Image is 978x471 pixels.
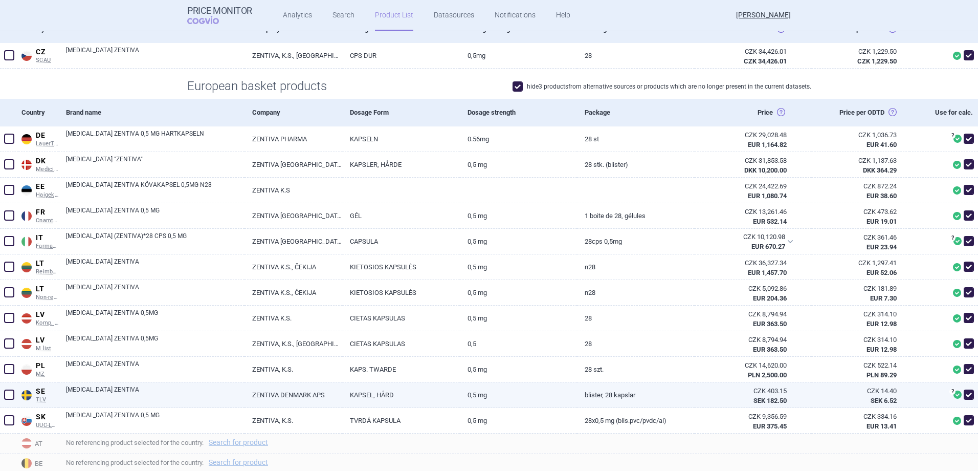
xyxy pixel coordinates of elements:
a: [MEDICAL_DATA] ZENTIVA [66,283,244,301]
a: 1 BOITE DE 28, GÉLULES [577,203,694,228]
a: 0,5 mg [460,203,577,228]
a: EEEEHaigekassa [18,180,58,198]
span: ? [949,235,955,241]
img: Denmark [21,160,32,170]
a: ZENTIVA K.S [244,178,342,203]
a: 28 [577,43,694,68]
span: LT [36,285,58,294]
a: ZENTIVA, K.S., [GEOGRAPHIC_DATA] [244,331,342,356]
a: 28 szt. [577,357,694,382]
a: [MEDICAL_DATA] "ZENTIVA" [66,155,244,173]
a: Search for product [209,439,268,446]
div: CZK 14,620.00 [702,361,787,370]
a: [MEDICAL_DATA] ZENTIVA [66,359,244,378]
a: LTLTReimbursed list [18,257,58,275]
span: MZ [36,371,58,378]
strong: EUR 204.36 [753,294,787,302]
strong: SEK 6.52 [871,397,897,404]
a: CZK 522.14PLN 89.29 [812,357,909,383]
span: M list [36,345,58,352]
a: ZENTIVA K.S., ČEKIJA [244,254,342,280]
img: Slovakia [21,416,32,426]
span: TLV [36,396,58,403]
a: CZK 1,229.50CZK 1,229.50 [812,43,909,70]
div: CZK 36,327.34 [702,259,787,268]
a: ZENTIVA [GEOGRAPHIC_DATA] [244,152,342,177]
a: 0.56mg [460,126,577,152]
div: Package [577,99,694,126]
img: Lithuania [21,262,32,272]
abbr: SP-CAU-010 Německo [702,131,787,149]
a: ZENTIVA [GEOGRAPHIC_DATA] [244,203,342,228]
span: SE [36,387,58,396]
span: COGVIO [187,16,233,24]
img: Latvia [21,313,32,324]
strong: CZK 34,426.01 [744,57,787,65]
strong: Price Monitor [187,6,252,16]
a: [MEDICAL_DATA] ZENTIVA [66,257,244,275]
div: CZK 403.15 [702,387,787,396]
strong: EUR 13.41 [866,422,897,430]
div: CZK 473.62 [819,207,897,217]
a: CZK 1,036.73EUR 41.60 [812,126,909,153]
a: LTLTNon-reimb. list [18,283,58,301]
div: Country [18,99,58,126]
strong: EUR 532.14 [753,218,787,225]
div: CZK 1,229.50 [819,47,897,56]
div: CZK 522.14 [819,361,897,370]
a: KAPSLER, HÅRDE [342,152,459,177]
a: 0,5 mg [460,408,577,433]
strong: EUR 52.06 [866,269,897,276]
a: PLPLMZ [18,359,58,377]
a: 28CPS 0,5MG [577,229,694,254]
a: ZENTIVA DENMARK APS [244,382,342,408]
a: ZENTIVA K.S. [244,306,342,331]
a: CIETAS KAPSULAS [342,331,459,356]
a: TVRDÁ KAPSULA [342,408,459,433]
strong: PLN 89.29 [866,371,897,379]
div: Dosage Form [342,99,459,126]
span: BE [18,456,58,469]
a: GÉL [342,203,459,228]
div: Use for calc. [909,99,978,126]
a: CZK 1,137.63DKK 364.29 [812,152,909,179]
abbr: SP-CAU-010 Švédsko [702,387,787,405]
span: Medicinpriser [36,166,58,173]
a: ZENTIVA [GEOGRAPHIC_DATA] SRL [244,229,342,254]
div: Price per ODTD [812,99,909,126]
a: CZK 314.10EUR 12.98 [812,331,909,358]
a: Search for product [209,459,268,466]
a: 0,5 mg [460,382,577,408]
span: EE [36,182,58,191]
a: 0,5 mg [460,357,577,382]
img: Italy [21,237,32,247]
div: CZK 5,092.86 [702,284,787,293]
strong: EUR 363.50 [753,320,787,328]
a: [MEDICAL_DATA] ZENTIVA 0,5 MG [66,206,244,224]
span: SCAU [36,57,58,64]
a: CZK 14.40SEK 6.52 [812,382,909,409]
span: Farmadati [36,243,58,250]
span: No referencing product selected for the country. [66,456,978,468]
a: 0,5 [460,331,577,356]
a: 0,5 mg [460,280,577,305]
a: [MEDICAL_DATA] ZENTIVA KÕVAKAPSEL 0,5MG N28 [66,180,244,199]
a: ITITFarmadati [18,231,58,249]
a: N28 [577,280,694,305]
a: 28 St [577,126,694,152]
span: UUC-LP B [36,422,58,429]
a: LVLVM list [18,334,58,352]
div: CZK 29,028.48 [702,131,787,140]
span: CZ [36,48,58,57]
span: ? [949,389,955,395]
span: Komp. AB list [36,319,58,327]
h1: European basket products [187,79,791,94]
abbr: SP-CAU-010 Dánsko [702,156,787,175]
img: Estonia [21,185,32,196]
div: CZK 1,137.63 [819,156,897,165]
a: FRFRCnamts CIP [18,206,58,224]
div: CZK 314.10 [819,335,897,345]
a: CIETAS KAPSULAS [342,306,459,331]
img: France [21,211,32,221]
span: No referencing product selected for the country. [66,436,978,448]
